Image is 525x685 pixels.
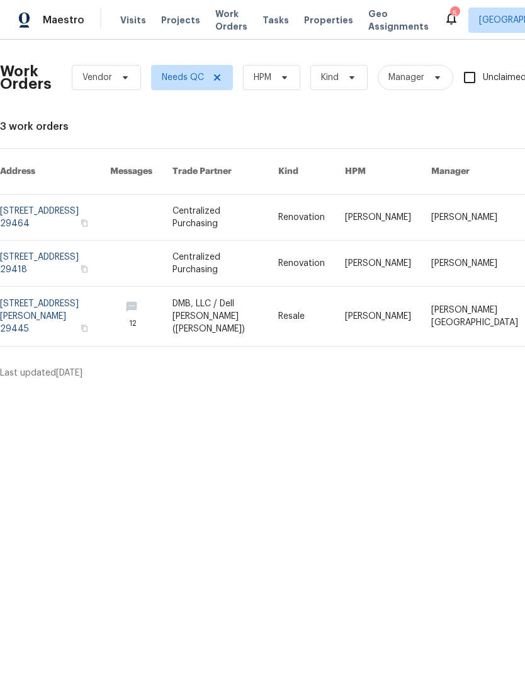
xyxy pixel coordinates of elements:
span: Geo Assignments [368,8,429,33]
span: HPM [254,71,271,84]
td: Renovation [268,241,335,287]
button: Copy Address [79,217,90,229]
th: Kind [268,149,335,195]
span: Work Orders [215,8,247,33]
td: Renovation [268,195,335,241]
span: Needs QC [162,71,204,84]
td: [PERSON_NAME] [335,241,421,287]
span: Maestro [43,14,84,26]
td: Resale [268,287,335,347]
th: HPM [335,149,421,195]
td: Centralized Purchasing [162,241,269,287]
td: Centralized Purchasing [162,195,269,241]
td: DMB, LLC / Dell [PERSON_NAME] ([PERSON_NAME]) [162,287,269,347]
span: Projects [161,14,200,26]
button: Copy Address [79,323,90,334]
td: [PERSON_NAME] [335,287,421,347]
span: Tasks [262,16,289,25]
span: Properties [304,14,353,26]
span: Manager [388,71,424,84]
span: [DATE] [56,369,82,377]
th: Messages [100,149,162,195]
div: 5 [450,8,459,20]
button: Copy Address [79,263,90,275]
span: Kind [321,71,339,84]
span: Visits [120,14,146,26]
td: [PERSON_NAME] [335,195,421,241]
span: Vendor [82,71,112,84]
th: Trade Partner [162,149,269,195]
